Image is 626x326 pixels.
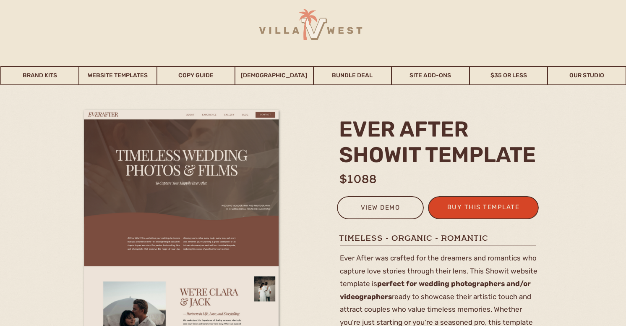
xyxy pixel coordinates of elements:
[157,66,235,85] a: Copy Guide
[339,233,539,243] h1: timeless - organic - romantic
[342,202,418,216] a: view demo
[79,66,156,85] a: Website Templates
[442,202,524,216] a: buy this template
[470,66,547,85] a: $35 or Less
[314,66,391,85] a: Bundle Deal
[340,279,531,301] b: perfect for wedding photographers and/or videographers
[392,66,469,85] a: Site Add-Ons
[1,66,78,85] a: Brand Kits
[339,116,542,167] h2: ever after Showit template
[548,66,625,85] a: Our Studio
[339,171,407,181] h1: $1088
[235,66,313,85] a: [DEMOGRAPHIC_DATA]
